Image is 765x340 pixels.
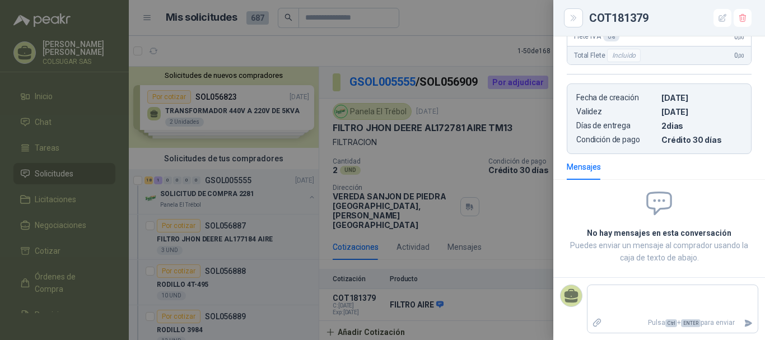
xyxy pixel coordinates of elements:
[661,107,742,117] p: [DATE]
[739,313,758,333] button: Enviar
[576,107,657,117] p: Validez
[661,93,742,103] p: [DATE]
[587,313,607,333] label: Adjuntar archivos
[567,161,601,173] div: Mensajes
[734,52,744,59] span: 0
[681,319,701,327] span: ENTER
[574,32,619,41] span: Flete IVA
[661,121,742,131] p: 2 dias
[576,121,657,131] p: Días de entrega
[576,135,657,145] p: Condición de pago
[603,32,619,41] div: 0 %
[567,227,752,239] h2: No hay mensajes en esta conversación
[567,239,752,264] p: Puedes enviar un mensaje al comprador usando la caja de texto de abajo.
[661,135,742,145] p: Crédito 30 días
[607,49,641,62] div: Incluido
[607,313,740,333] p: Pulsa + para enviar
[567,11,580,25] button: Close
[665,319,677,327] span: Ctrl
[574,49,643,62] span: Total Flete
[589,9,752,27] div: COT181379
[576,93,657,103] p: Fecha de creación
[734,33,744,41] span: 0
[738,53,744,59] span: ,00
[738,34,744,40] span: ,00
